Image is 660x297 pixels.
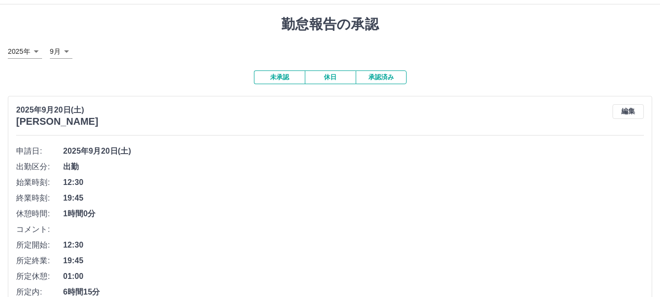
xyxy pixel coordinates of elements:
[63,161,644,173] span: 出勤
[16,239,63,251] span: 所定開始:
[63,192,644,204] span: 19:45
[16,192,63,204] span: 終業時刻:
[16,255,63,267] span: 所定終業:
[254,70,305,84] button: 未承認
[63,208,644,220] span: 1時間0分
[63,177,644,188] span: 12:30
[16,224,63,235] span: コメント:
[16,145,63,157] span: 申請日:
[63,239,644,251] span: 12:30
[16,161,63,173] span: 出勤区分:
[16,177,63,188] span: 始業時刻:
[613,104,644,119] button: 編集
[8,45,42,59] div: 2025年
[63,255,644,267] span: 19:45
[16,208,63,220] span: 休憩時間:
[63,271,644,282] span: 01:00
[16,104,98,116] p: 2025年9月20日(土)
[63,145,644,157] span: 2025年9月20日(土)
[8,16,652,33] h1: 勤怠報告の承認
[305,70,356,84] button: 休日
[50,45,72,59] div: 9月
[356,70,407,84] button: 承認済み
[16,116,98,127] h3: [PERSON_NAME]
[16,271,63,282] span: 所定休憩:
